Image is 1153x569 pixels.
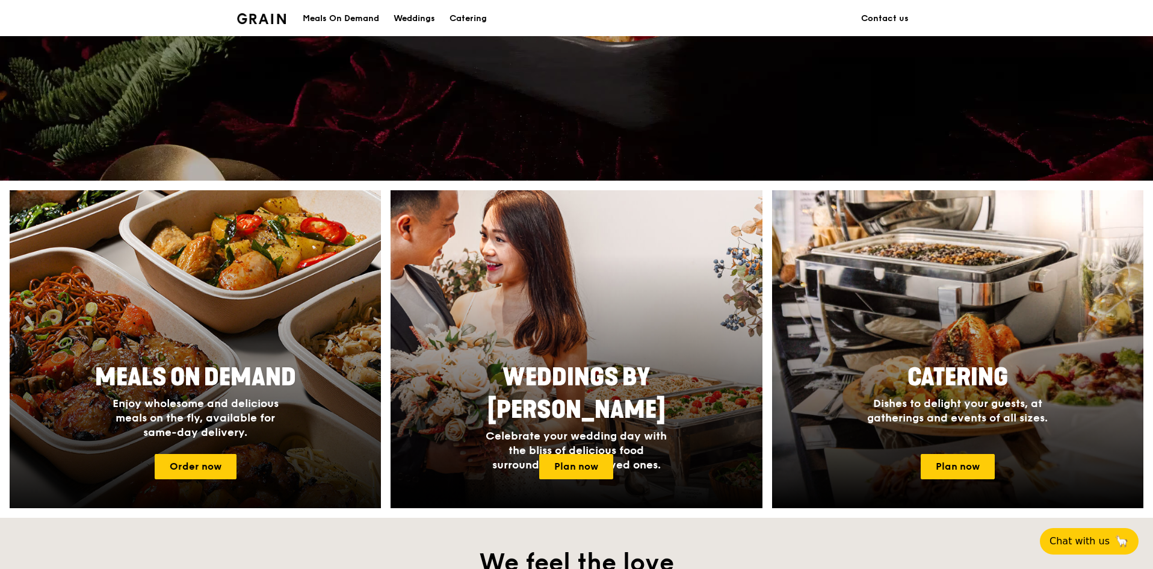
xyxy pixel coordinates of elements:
a: Plan now [921,454,995,479]
a: Meals On DemandEnjoy wholesome and delicious meals on the fly, available for same-day delivery.Or... [10,190,381,508]
div: Catering [450,1,487,37]
a: Weddings [386,1,442,37]
a: Plan now [539,454,613,479]
span: Enjoy wholesome and delicious meals on the fly, available for same-day delivery. [113,397,279,439]
span: Catering [907,363,1008,392]
a: Catering [442,1,494,37]
img: weddings-card.4f3003b8.jpg [391,190,762,508]
div: Meals On Demand [303,1,379,37]
span: Meals On Demand [95,363,296,392]
span: Dishes to delight your guests, at gatherings and events of all sizes. [867,397,1048,424]
div: Weddings [394,1,435,37]
span: Celebrate your wedding day with the bliss of delicious food surrounded by your loved ones. [486,429,667,471]
img: catering-card.e1cfaf3e.jpg [772,190,1143,508]
a: Weddings by [PERSON_NAME]Celebrate your wedding day with the bliss of delicious food surrounded b... [391,190,762,508]
span: 🦙 [1114,534,1129,549]
button: Chat with us🦙 [1040,528,1139,555]
span: Chat with us [1049,534,1110,549]
span: Weddings by [PERSON_NAME] [487,363,666,424]
a: Contact us [854,1,916,37]
a: CateringDishes to delight your guests, at gatherings and events of all sizes.Plan now [772,190,1143,508]
img: Grain [237,13,286,24]
a: Order now [155,454,236,479]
